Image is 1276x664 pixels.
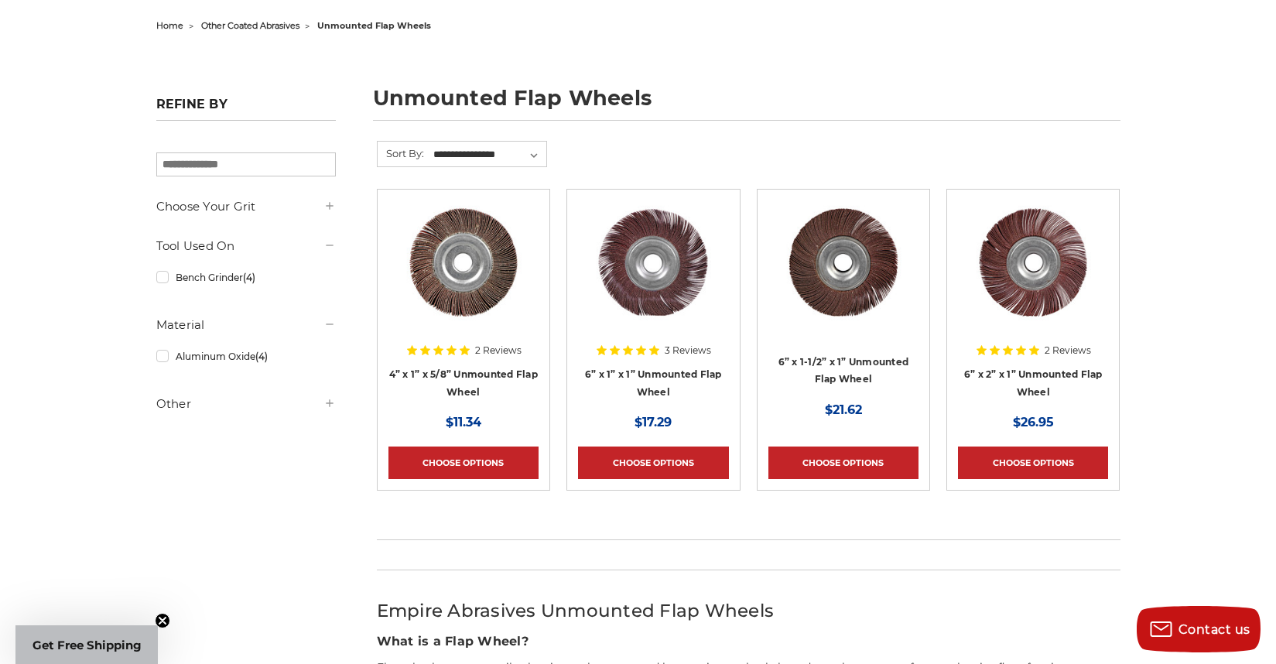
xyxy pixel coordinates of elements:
h5: Other [156,395,336,413]
img: 6" x 2" x 1" unmounted flap wheel [971,200,1095,324]
a: Choose Options [768,447,919,479]
a: Choose Options [578,447,728,479]
select: Sort By: [431,143,546,166]
img: 4" x 1" x 5/8" aluminum oxide unmounted flap wheel [402,200,525,324]
h5: Material [156,316,336,334]
span: (4) [243,272,255,283]
span: 3 Reviews [665,346,711,355]
h5: Choose Your Grit [156,197,336,216]
h5: Refine by [156,97,336,121]
a: Choose Options [388,447,539,479]
h5: Tool Used On [156,237,336,255]
a: Choose Options [958,447,1108,479]
a: 6” x 1-1/2” x 1” Unmounted Flap Wheel [778,356,909,385]
h3: What is a Flap Wheel? [377,632,1120,651]
span: $17.29 [635,415,672,430]
a: other coated abrasives [201,20,299,31]
a: home [156,20,183,31]
button: Close teaser [155,613,170,628]
a: 4” x 1” x 5/8” Unmounted Flap Wheel [389,368,538,398]
span: $21.62 [825,402,862,417]
img: 6" x 1.5" x 1" unmounted flap wheel [782,200,905,324]
a: Bench Grinder [156,264,336,291]
a: 6" x 2" x 1" unmounted flap wheel [958,200,1108,351]
span: Get Free Shipping [32,638,142,652]
div: Get Free ShippingClose teaser [15,625,158,664]
h2: Empire Abrasives Unmounted Flap Wheels [377,597,1120,625]
h1: unmounted flap wheels [373,87,1120,121]
span: $26.95 [1013,415,1054,430]
span: 2 Reviews [475,346,522,355]
span: (4) [255,351,268,362]
span: $11.34 [446,415,481,430]
a: 6” x 1” x 1” Unmounted Flap Wheel [585,368,722,398]
label: Sort By: [378,142,424,165]
a: 6" x 1" x 1" unmounted flap wheel [578,200,728,351]
span: 2 Reviews [1045,346,1091,355]
span: Contact us [1179,622,1250,637]
a: 6” x 2” x 1” Unmounted Flap Wheel [964,368,1103,398]
a: Aluminum Oxide [156,343,336,370]
span: unmounted flap wheels [317,20,431,31]
a: 4" x 1" x 5/8" aluminum oxide unmounted flap wheel [388,200,539,351]
img: 6" x 1" x 1" unmounted flap wheel [591,200,715,324]
button: Contact us [1137,606,1261,652]
a: 6" x 1.5" x 1" unmounted flap wheel [768,200,919,351]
